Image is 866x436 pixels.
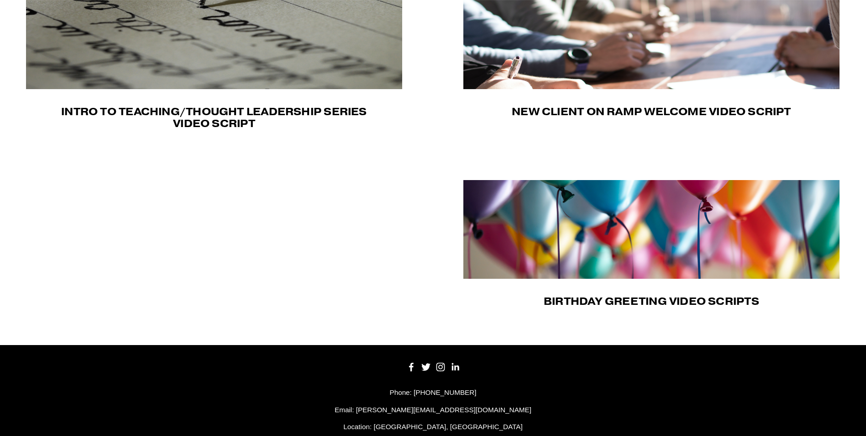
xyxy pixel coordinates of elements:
[26,387,840,398] p: Phone: [PHONE_NUMBER]
[407,362,416,372] a: Facebook
[26,421,840,432] p: Location: [GEOGRAPHIC_DATA], [GEOGRAPHIC_DATA]
[463,295,840,307] h4: Birthday Greeting Video Scripts
[26,106,402,129] h4: Intro to Teaching/Thought Leadership Series Video Script
[26,404,840,415] p: Email: [PERSON_NAME][EMAIL_ADDRESS][DOMAIN_NAME]
[421,362,430,372] a: Twitter
[463,180,840,279] img: Birthday Greeting Birthday Script #1: Good morning! I thought I would inform you that today is a ...
[463,106,840,117] h4: New Client on Ramp Welcome Video Script
[436,362,445,372] a: Instagram
[451,362,460,372] a: LinkedIn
